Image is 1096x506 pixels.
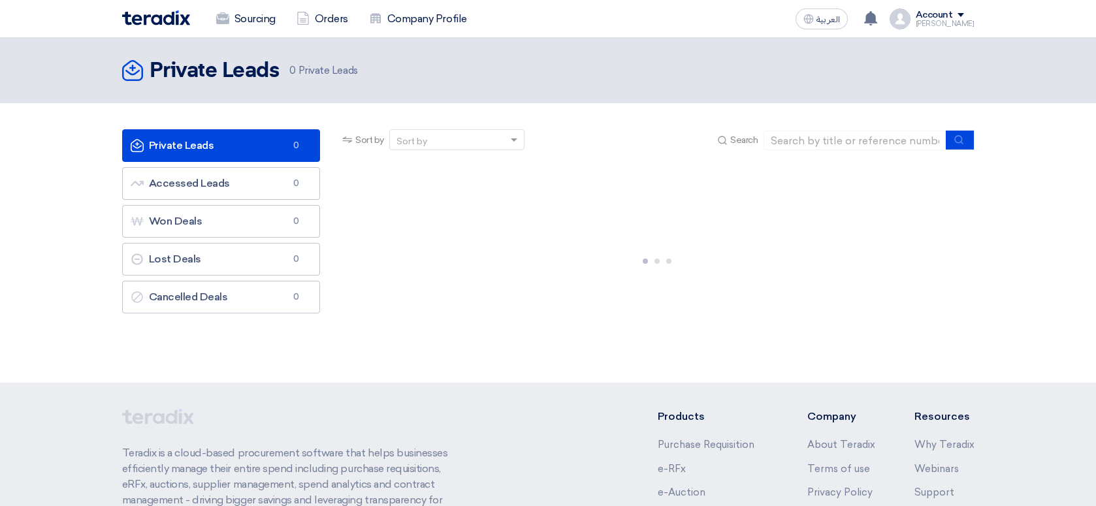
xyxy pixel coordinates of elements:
a: About Teradix [807,439,875,451]
a: Privacy Policy [807,486,873,498]
a: Webinars [914,463,959,475]
span: 0 [288,253,304,266]
a: Why Teradix [914,439,975,451]
a: Purchase Requisition [658,439,754,451]
a: e-Auction [658,486,705,498]
a: Lost Deals0 [122,243,321,276]
span: 0 [288,291,304,304]
span: 0 [288,215,304,228]
span: العربية [816,15,840,24]
div: [PERSON_NAME] [916,20,975,27]
a: Terms of use [807,463,870,475]
span: Search [730,133,758,147]
a: Orders [286,5,359,33]
li: Resources [914,409,975,424]
img: Teradix logo [122,10,190,25]
a: Accessed Leads0 [122,167,321,200]
button: العربية [796,8,848,29]
a: Private Leads0 [122,129,321,162]
a: Support [914,486,954,498]
span: 0 [288,177,304,190]
div: Sort by [396,134,427,148]
span: Private Leads [289,63,357,78]
input: Search by title or reference number [764,131,946,150]
li: Products [658,409,768,424]
span: Sort by [355,133,384,147]
a: Cancelled Deals0 [122,281,321,313]
a: Won Deals0 [122,205,321,238]
a: Company Profile [359,5,477,33]
span: 0 [288,139,304,152]
span: 0 [289,65,296,76]
li: Company [807,409,875,424]
a: e-RFx [658,463,686,475]
h2: Private Leads [150,58,280,84]
img: profile_test.png [890,8,911,29]
div: Account [916,10,953,21]
a: Sourcing [206,5,286,33]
